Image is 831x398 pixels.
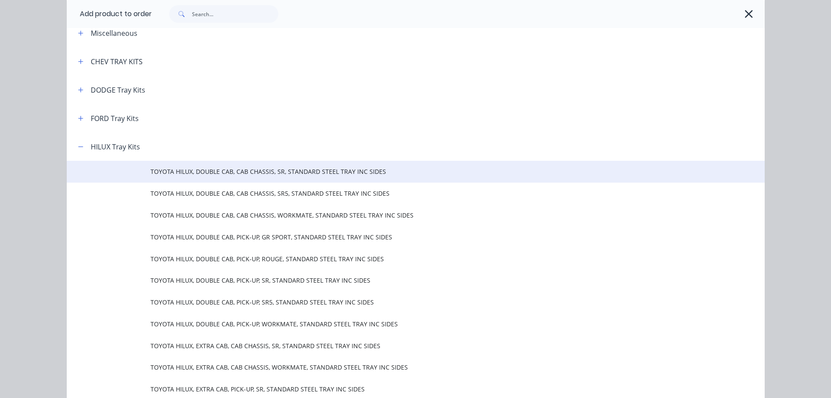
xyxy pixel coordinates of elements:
span: TOYOTA HILUX, EXTRA CAB, CAB CHASSIS, WORKMATE, STANDARD STEEL TRAY INC SIDES [150,363,642,372]
div: DODGE Tray Kits [91,85,145,95]
span: TOYOTA HILUX, DOUBLE CAB, CAB CHASSIS, WORKMATE, STANDARD STEEL TRAY INC SIDES [150,211,642,220]
span: TOYOTA HILUX, EXTRA CAB, CAB CHASSIS, SR, STANDARD STEEL TRAY INC SIDES [150,341,642,350]
span: TOYOTA HILUX, DOUBLE CAB, CAB CHASSIS, SR, STANDARD STEEL TRAY INC SIDES [150,167,642,176]
span: TOYOTA HILUX, DOUBLE CAB, PICK-UP, WORKMATE, STANDARD STEEL TRAY INC SIDES [150,319,642,329]
div: CHEV TRAY KITS [91,56,143,67]
span: TOYOTA HILUX, EXTRA CAB, PICK-UP, SR, STANDARD STEEL TRAY INC SIDES [150,384,642,394]
span: TOYOTA HILUX, DOUBLE CAB, PICK-UP, SR, STANDARD STEEL TRAY INC SIDES [150,276,642,285]
span: TOYOTA HILUX, DOUBLE CAB, PICK-UP, ROUGE, STANDARD STEEL TRAY INC SIDES [150,254,642,263]
div: Miscellaneous [91,28,137,38]
span: TOYOTA HILUX, DOUBLE CAB, PICK-UP, SR5, STANDARD STEEL TRAY INC SIDES [150,298,642,307]
span: TOYOTA HILUX, DOUBLE CAB, PICK-UP, GR SPORT, STANDARD STEEL TRAY INC SIDES [150,232,642,242]
div: HILUX Tray Kits [91,142,140,152]
input: Search... [192,5,278,23]
span: TOYOTA HILUX, DOUBLE CAB, CAB CHASSIS, SR5, STANDARD STEEL TRAY INC SIDES [150,189,642,198]
div: FORD Tray Kits [91,113,139,124]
